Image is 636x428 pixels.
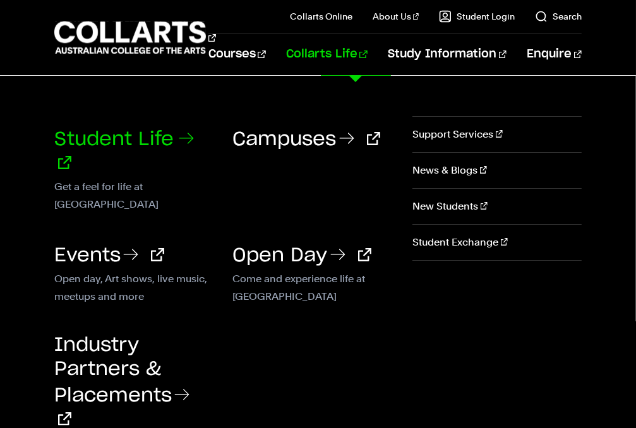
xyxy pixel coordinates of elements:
[54,270,214,285] p: Open day, Art shows, live music, meetups and more
[208,33,266,75] a: Courses
[54,130,194,173] a: Student Life
[54,20,177,56] div: Go to homepage
[412,153,582,188] a: News & Blogs
[388,33,507,75] a: Study Information
[54,178,214,193] p: Get a feel for life at [GEOGRAPHIC_DATA]
[412,189,582,224] a: New Students
[286,33,368,75] a: Collarts Life
[535,10,582,23] a: Search
[233,246,371,265] a: Open Day
[233,130,380,149] a: Campuses
[290,10,352,23] a: Collarts Online
[373,10,419,23] a: About Us
[412,225,582,260] a: Student Exchange
[527,33,582,75] a: Enquire
[233,270,393,285] p: Come and experience life at [GEOGRAPHIC_DATA]
[412,117,582,152] a: Support Services
[54,246,164,265] a: Events
[439,10,515,23] a: Student Login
